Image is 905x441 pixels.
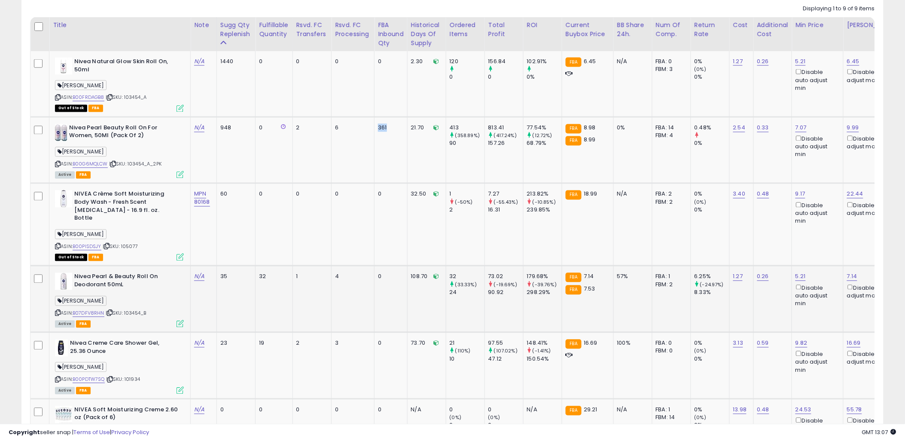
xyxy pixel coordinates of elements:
[656,21,687,39] div: Num of Comp.
[194,339,204,348] a: N/A
[488,273,523,281] div: 73.02
[335,124,368,132] div: 6
[695,199,707,206] small: (0%)
[733,190,746,199] a: 3.40
[527,140,562,147] div: 68.79%
[296,190,325,198] div: 0
[106,376,140,383] span: | SKU: 101934
[411,406,439,414] div: N/A
[795,21,840,30] div: Min Price
[566,406,582,416] small: FBA
[757,339,769,348] a: 0.59
[533,282,557,288] small: (-39.76%)
[695,348,707,355] small: (0%)
[695,206,729,214] div: 0%
[335,190,368,198] div: 0
[695,58,729,65] div: 0%
[656,340,684,347] div: FBA: 0
[455,282,477,288] small: (33.33%)
[296,21,328,39] div: Rsvd. FC Transfers
[488,340,523,347] div: 97.55
[488,58,523,65] div: 156.84
[411,58,439,65] div: 2.30
[795,406,811,414] a: 24.53
[335,21,371,39] div: Rsvd. FC Processing
[220,190,249,198] div: 60
[584,190,597,198] span: 18.99
[862,428,896,436] span: 2025-09-17 13:07 GMT
[378,21,404,48] div: FBA inbound Qty
[757,21,789,39] div: Additional Cost
[494,132,517,139] small: (417.24%)
[55,105,87,112] span: All listings that are currently out of stock and unavailable for purchase on Amazon
[584,273,594,281] span: 7.14
[335,273,368,281] div: 4
[411,340,439,347] div: 73.70
[69,124,174,142] b: Nivea Pearl Beauty Roll On For Women, 50Ml (Pack Of 2)
[74,190,179,224] b: NIVEA Crème Soft Moisturizing Body Wash - Fresh Scent [MEDICAL_DATA] - 16.9 fl. oz. Bottle
[335,340,368,347] div: 3
[566,21,610,39] div: Current Buybox Price
[733,273,743,281] a: 1.27
[259,340,286,347] div: 19
[88,254,103,261] span: FBA
[335,406,368,414] div: 0
[88,105,103,112] span: FBA
[53,21,187,30] div: Title
[656,65,684,73] div: FBM: 3
[733,57,743,66] a: 1.27
[803,5,875,13] div: Displaying 1 to 9 of 9 items
[533,348,551,355] small: (-1.41%)
[55,321,75,328] span: All listings currently available for purchase on Amazon
[527,124,562,132] div: 77.54%
[450,414,462,421] small: (0%)
[795,273,806,281] a: 5.21
[757,57,769,66] a: 0.26
[55,190,184,260] div: ASIN:
[847,21,898,30] div: [PERSON_NAME]
[455,199,473,206] small: (-50%)
[259,406,286,414] div: 0
[847,67,895,84] div: Disable auto adjust max
[103,243,138,250] span: | SKU: 105077
[733,21,750,30] div: Cost
[55,190,72,208] img: 41UqrVOPfzL._SL40_.jpg
[695,190,729,198] div: 0%
[584,136,596,144] span: 8.99
[656,406,684,414] div: FBA: 1
[533,132,552,139] small: (12.72%)
[378,406,401,414] div: 0
[695,66,707,73] small: (0%)
[109,161,161,168] span: | SKU: 103454_A_2PK
[527,289,562,297] div: 298.29%
[106,94,147,101] span: | SKU: 103454_A
[74,58,179,76] b: Nivea Natural Glow Skin Roll On, 50ml
[296,340,325,347] div: 2
[55,124,67,141] img: 41WpMwhlUKL._SL40_.jpg
[450,206,484,214] div: 2
[216,17,256,51] th: Please note that this number is a calculation based on your required days of coverage and your ve...
[617,58,646,65] div: N/A
[450,58,484,65] div: 120
[55,340,184,393] div: ASIN:
[847,190,863,199] a: 22.44
[55,296,107,306] span: [PERSON_NAME]
[9,429,149,437] div: seller snap | |
[74,273,179,291] b: Nivea Pearl & Beauty Roll On Deodorant 50mL
[695,140,729,147] div: 0%
[411,273,439,281] div: 108.70
[74,406,179,424] b: NIVEA Soft Moisturizing Creme 2.60 oz (Pack of 6)
[847,57,859,66] a: 6.45
[220,406,249,414] div: 0
[450,340,484,347] div: 21
[450,21,481,39] div: Ordered Items
[411,190,439,198] div: 32.50
[695,124,729,132] div: 0.48%
[450,73,484,81] div: 0
[220,58,249,65] div: 1440
[296,124,325,132] div: 2
[494,348,518,355] small: (107.02%)
[259,124,286,132] div: 0
[795,67,837,92] div: Disable auto adjust min
[220,340,249,347] div: 23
